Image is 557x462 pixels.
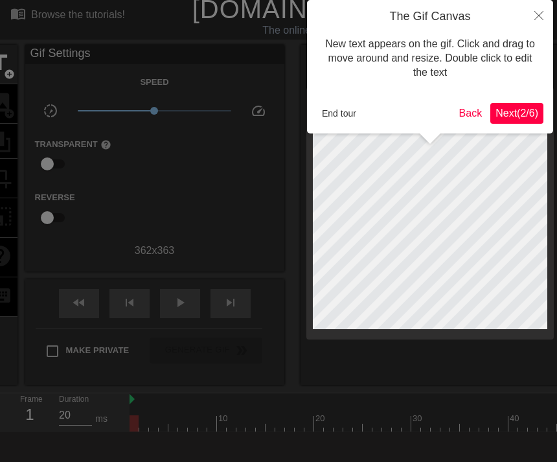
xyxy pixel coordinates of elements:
div: New text appears on the gif. Click and drag to move around and resize. Double click to edit the text [317,24,543,93]
button: End tour [317,104,361,123]
span: Next ( 2 / 6 ) [495,108,538,119]
h4: The Gif Canvas [317,10,543,24]
button: Back [454,103,488,124]
button: Next [490,103,543,124]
